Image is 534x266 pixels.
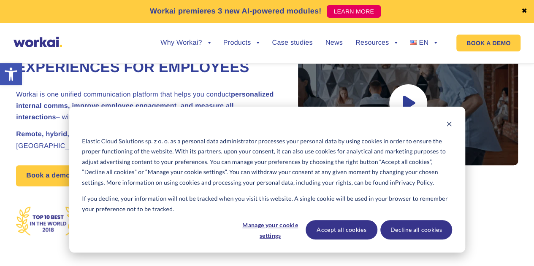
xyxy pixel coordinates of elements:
[521,8,527,15] a: ✖
[69,107,465,253] div: Cookie banner
[306,220,377,239] button: Accept all cookies
[355,40,397,46] a: Resources
[16,129,278,151] h2: – great digital employee experience happens in [GEOGRAPHIC_DATA].
[395,177,433,188] a: Privacy Policy
[16,131,101,138] strong: Remote, hybrid, or onsite
[150,5,322,17] p: Workai premieres 3 new AI-powered modules!
[82,136,452,188] p: Elastic Cloud Solutions sp. z o. o. as a personal data administrator processes your personal data...
[298,42,518,165] div: Play video
[223,40,260,46] a: Products
[238,220,303,239] button: Manage your cookie settings
[160,40,210,46] a: Why Workai?
[325,40,343,46] a: News
[16,91,274,121] strong: personalized internal comms, improve employee engagement, and measure all interactions
[380,220,452,239] button: Decline all cookies
[16,89,278,124] h2: Workai is one unified communication platform that helps you conduct – with no IT skills needed.
[16,165,80,186] a: Book a demo
[82,193,452,214] p: If you decline, your information will not be tracked when you visit this website. A single cookie...
[272,40,312,46] a: Case studies
[446,120,452,130] button: Dismiss cookie banner
[456,35,520,51] a: BOOK A DEMO
[419,39,428,46] span: EN
[327,5,381,18] a: LEARN MORE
